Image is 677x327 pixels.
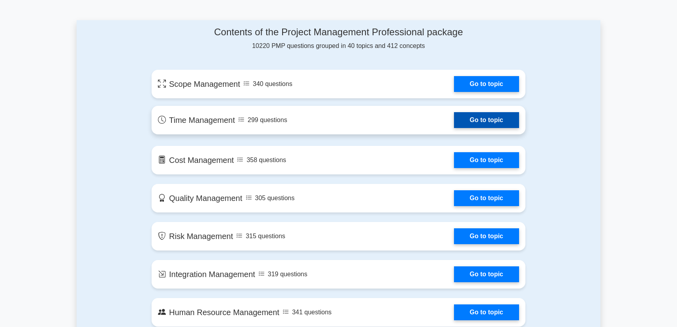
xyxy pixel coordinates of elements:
[454,304,519,320] a: Go to topic
[454,112,519,128] a: Go to topic
[152,27,525,51] div: 10220 PMP questions grouped in 40 topics and 412 concepts
[454,266,519,282] a: Go to topic
[454,76,519,92] a: Go to topic
[454,228,519,244] a: Go to topic
[454,152,519,168] a: Go to topic
[454,190,519,206] a: Go to topic
[152,27,525,38] h4: Contents of the Project Management Professional package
